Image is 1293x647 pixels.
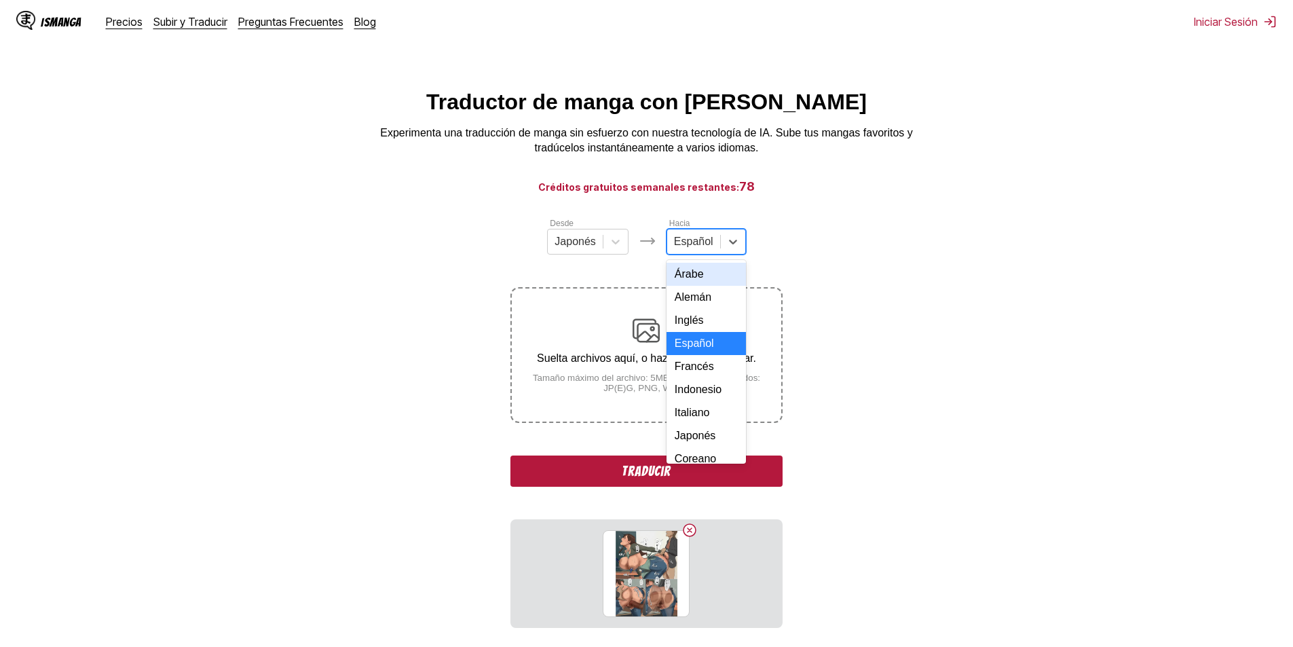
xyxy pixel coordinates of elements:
span: 78 [739,179,755,193]
a: IsManga LogoIsManga [16,11,106,33]
a: Preguntas Frecuentes [238,15,343,29]
label: Desde [550,219,574,228]
img: Sign out [1263,15,1277,29]
div: Inglés [667,309,746,332]
small: Tamaño máximo del archivo: 5MB • Formatos soportados: JP(E)G, PNG, WEBP [512,373,781,393]
button: Traducir [510,456,782,487]
a: Blog [354,15,376,29]
h1: Traductor de manga con [PERSON_NAME] [426,90,867,115]
div: Indonesio [667,378,746,401]
button: Iniciar Sesión [1194,15,1277,29]
div: Italiano [667,401,746,424]
h3: Créditos gratuitos semanales restantes: [33,178,1260,195]
div: Francés [667,355,746,378]
button: Delete image [681,522,698,538]
div: Japonés [667,424,746,447]
p: Suelta archivos aquí, o haz clic para navegar. [512,352,781,365]
a: Subir y Traducir [153,15,227,29]
div: Español [667,332,746,355]
p: Experimenta una traducción de manga sin esfuerzo con nuestra tecnología de IA. Sube tus mangas fa... [375,126,918,156]
img: IsManga Logo [16,11,35,30]
div: Alemán [667,286,746,309]
div: Árabe [667,263,746,286]
div: IsManga [41,16,81,29]
img: Languages icon [639,233,656,249]
a: Precios [106,15,143,29]
label: Hacia [669,219,690,228]
div: Coreano [667,447,746,470]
